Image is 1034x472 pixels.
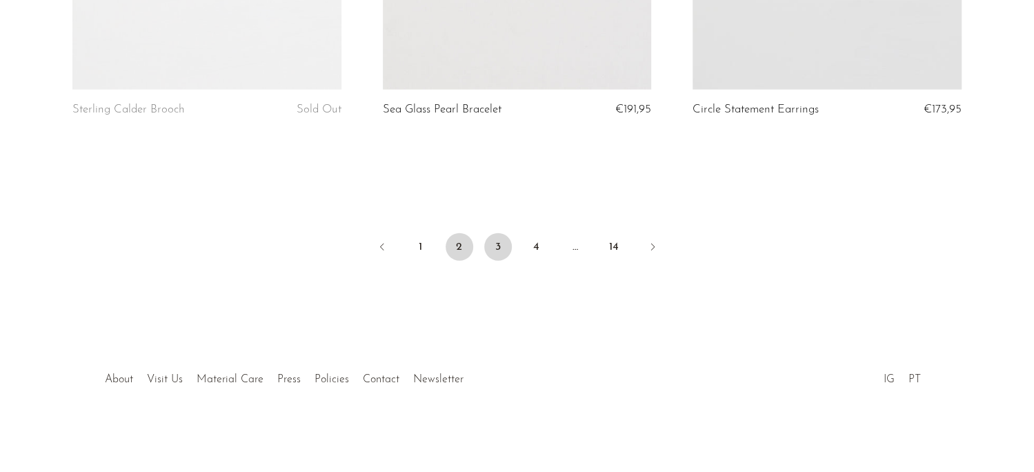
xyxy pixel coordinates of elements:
[315,374,349,385] a: Policies
[924,104,962,115] span: €173,95
[484,233,512,261] a: 3
[105,374,133,385] a: About
[297,104,341,115] span: Sold Out
[277,374,301,385] a: Press
[383,104,501,116] a: Sea Glass Pearl Bracelet
[639,233,666,264] a: Next
[615,104,651,115] span: €191,95
[877,363,928,389] ul: Social Medias
[72,104,185,116] a: Sterling Calder Brooch
[147,374,183,385] a: Visit Us
[600,233,628,261] a: 14
[363,374,399,385] a: Contact
[407,233,435,261] a: 1
[884,374,895,385] a: IG
[523,233,550,261] a: 4
[368,233,396,264] a: Previous
[197,374,264,385] a: Material Care
[693,104,819,116] a: Circle Statement Earrings
[908,374,921,385] a: PT
[98,363,470,389] ul: Quick links
[446,233,473,261] span: 2
[561,233,589,261] span: …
